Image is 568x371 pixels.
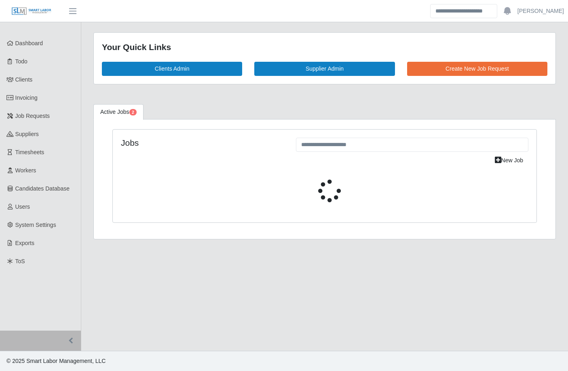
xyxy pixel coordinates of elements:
span: Suppliers [15,131,39,137]
span: © 2025 Smart Labor Management, LLC [6,358,106,364]
span: Candidates Database [15,185,70,192]
a: Clients Admin [102,62,242,76]
span: Workers [15,167,36,174]
span: ToS [15,258,25,264]
span: Users [15,203,30,210]
a: Supplier Admin [254,62,395,76]
div: Your Quick Links [102,41,547,54]
span: Pending Jobs [129,109,137,115]
a: Active Jobs [93,104,144,120]
a: [PERSON_NAME] [517,7,564,15]
span: Exports [15,240,34,246]
h4: Jobs [121,138,284,148]
span: Todo [15,58,27,65]
input: Search [430,4,497,18]
span: Clients [15,76,33,83]
a: Create New Job Request [407,62,547,76]
a: New Job [490,153,528,168]
span: Timesheets [15,149,44,155]
span: System Settings [15,222,56,228]
img: SLM Logo [11,7,52,16]
span: Invoicing [15,94,38,101]
span: Dashboard [15,40,43,46]
span: Job Requests [15,113,50,119]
